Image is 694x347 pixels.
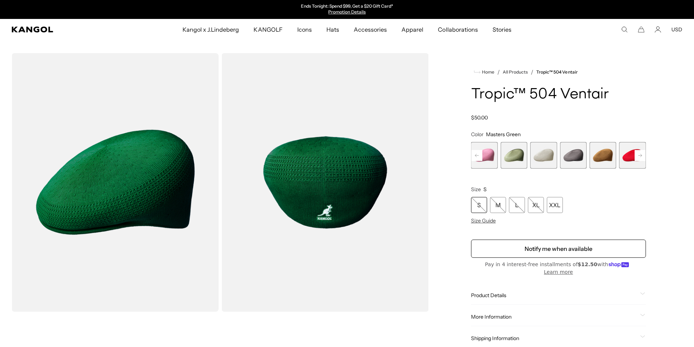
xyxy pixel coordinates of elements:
span: Size Guide [471,217,496,224]
span: More Information [471,314,637,320]
a: KANGOLF [246,19,290,40]
span: $50.00 [471,114,488,121]
a: All Products [503,70,528,75]
a: Apparel [394,19,431,40]
span: Product Details [471,292,637,299]
span: Masters Green [486,131,521,138]
span: Size [471,186,481,193]
span: S [483,186,487,193]
slideshow-component: Announcement bar [272,4,422,15]
a: Icons [290,19,319,40]
div: 1 of 2 [272,4,422,15]
span: Stories [493,19,511,40]
div: XXL [547,197,563,213]
a: Home [474,69,494,75]
div: 10 of 22 [530,142,557,169]
label: PEONY PINK [471,142,498,169]
span: Shipping Information [471,335,637,342]
div: M [490,197,506,213]
span: Color [471,131,483,138]
li: / [528,68,533,76]
img: color-masters-green [221,53,428,312]
li: / [494,68,500,76]
label: Charcoal [560,142,587,169]
a: Kangol [12,27,121,32]
summary: Search here [621,26,628,33]
div: 12 of 22 [589,142,616,169]
h1: Tropic™ 504 Ventair [471,87,646,103]
label: Scarlet [619,142,646,169]
span: KANGOLF [254,19,282,40]
a: Collaborations [431,19,485,40]
button: Notify me when available [471,240,646,258]
span: Icons [297,19,312,40]
a: Accessories [346,19,394,40]
label: Tan [589,142,616,169]
span: Home [481,70,494,75]
nav: breadcrumbs [471,68,646,76]
label: Oil Green [501,142,527,169]
div: 9 of 22 [501,142,527,169]
div: S [471,197,487,213]
div: 13 of 22 [619,142,646,169]
div: XL [528,197,544,213]
span: Accessories [354,19,387,40]
a: Promotion Details [328,9,365,15]
button: USD [671,26,682,33]
span: Collaborations [438,19,478,40]
div: 11 of 22 [560,142,587,169]
div: L [509,197,525,213]
span: Kangol x J.Lindeberg [183,19,239,40]
button: Cart [638,26,644,33]
p: Ends Tonight: Spend $99, Get a $20 Gift Card* [301,4,393,9]
a: Account [655,26,661,33]
a: Stories [485,19,519,40]
a: Tropic™ 504 Ventair [536,70,578,75]
a: Kangol x J.Lindeberg [175,19,247,40]
a: Hats [319,19,346,40]
span: Apparel [401,19,423,40]
div: 8 of 22 [471,142,498,169]
span: Hats [326,19,339,40]
label: Moonstruck [530,142,557,169]
div: Announcement [272,4,422,15]
img: color-masters-green [12,53,219,312]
